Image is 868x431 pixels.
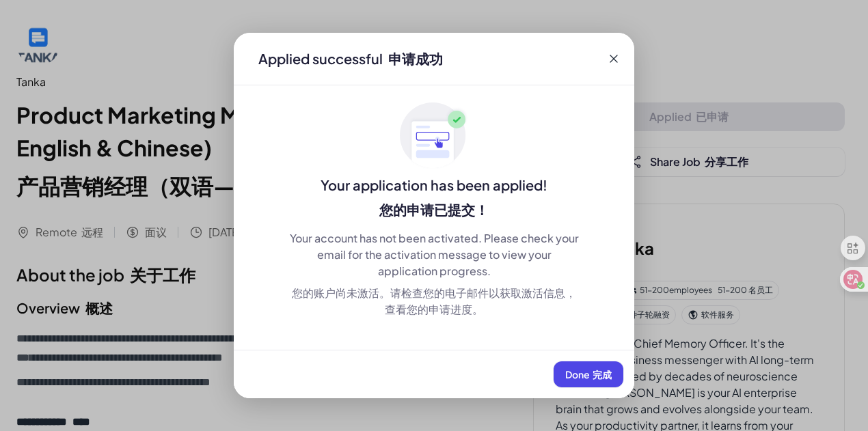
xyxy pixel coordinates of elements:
[288,230,580,323] div: Your account has not been activated. Please check your email for the activation message to view y...
[379,201,489,218] font: 您的申请已提交！
[593,368,612,380] font: 完成
[554,361,623,387] button: Done 完成
[400,102,468,170] img: ApplyedMaskGroup3.svg
[388,50,443,67] font: 申请成功
[292,286,576,316] font: 您的账户尚未激活。请检查您的电子邮件以获取激活信息，查看您的申请进度。
[258,49,443,68] div: Applied successful
[565,368,612,380] span: Done
[234,176,634,225] div: Your application has been applied!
